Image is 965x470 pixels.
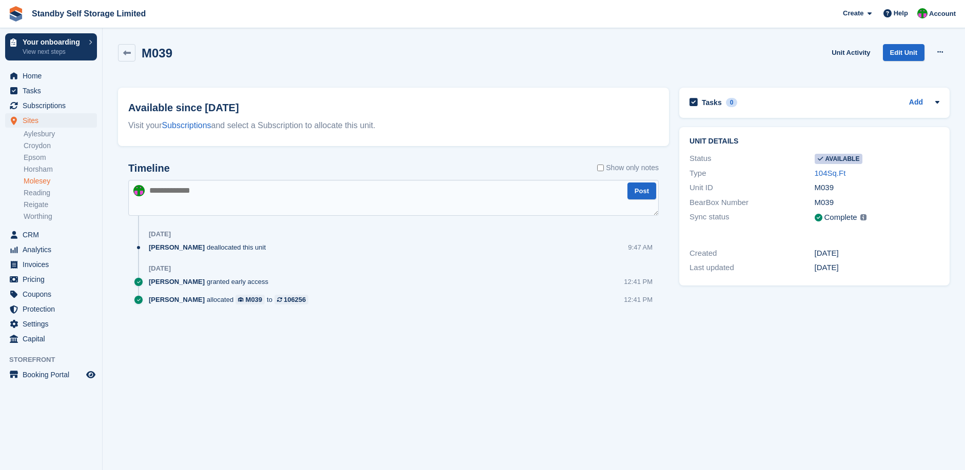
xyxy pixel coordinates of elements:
img: stora-icon-8386f47178a22dfd0bd8f6a31ec36ba5ce8667c1dd55bd0f319d3a0aa187defe.svg [8,6,24,22]
a: menu [5,272,97,287]
span: Available [815,154,863,164]
a: menu [5,332,97,346]
span: Sites [23,113,84,128]
input: Show only notes [597,162,604,173]
div: Complete [824,212,857,223]
h2: Tasks [702,98,722,107]
div: 12:41 PM [624,277,653,287]
a: menu [5,228,97,242]
a: menu [5,69,97,83]
a: Edit Unit [883,44,924,61]
div: M039 [815,182,939,194]
span: Home [23,69,84,83]
span: Analytics [23,242,84,257]
a: menu [5,98,97,113]
div: 12:41 PM [624,295,653,304]
a: Molesey [24,176,97,186]
span: Settings [23,317,84,331]
div: Type [690,168,814,179]
a: menu [5,287,97,301]
span: Invoices [23,257,84,272]
a: menu [5,317,97,331]
a: Your onboarding View next steps [5,33,97,60]
a: Aylesbury [24,129,97,139]
span: CRM [23,228,84,242]
span: Tasks [23,84,84,98]
div: Unit ID [690,182,814,194]
div: 106256 [284,295,306,304]
span: Account [929,9,956,19]
a: menu [5,242,97,257]
p: Your onboarding [23,38,84,46]
span: Subscriptions [23,98,84,113]
a: Croydon [24,141,97,151]
span: Capital [23,332,84,346]
div: granted early access [149,277,273,287]
span: Pricing [23,272,84,287]
div: allocated to [149,295,313,304]
div: Last updated [690,262,814,274]
div: Status [690,153,814,165]
div: 9:47 AM [628,242,653,252]
span: Protection [23,302,84,316]
span: Create [843,8,863,18]
a: Reading [24,188,97,198]
div: M039 [246,295,263,304]
a: menu [5,302,97,316]
a: menu [5,257,97,272]
p: View next steps [23,47,84,56]
h2: M039 [142,46,172,60]
h2: Available since [DATE] [128,100,659,115]
a: menu [5,367,97,382]
div: 0 [726,98,738,107]
a: Horsham [24,165,97,174]
a: Reigate [24,200,97,210]
span: [PERSON_NAME] [149,277,205,287]
span: Help [894,8,908,18]
a: Unit Activity [828,44,874,61]
a: Standby Self Storage Limited [28,5,150,22]
img: Michelle Mustoe [917,8,928,18]
div: Sync status [690,211,814,224]
span: Booking Portal [23,367,84,382]
div: [DATE] [815,248,939,259]
a: menu [5,113,97,128]
a: Epsom [24,153,97,162]
img: Michelle Mustoe [133,185,145,196]
div: Created [690,248,814,259]
div: deallocated this unit [149,242,271,252]
span: [PERSON_NAME] [149,295,205,304]
div: M039 [815,197,939,209]
img: icon-info-grey-7440780725fd019a000dd9b08b2336e03edf1995a4989e88bcd33f0948082b44.svg [860,214,866,220]
h2: Unit details [690,137,939,146]
a: 104Sq.Ft [815,169,846,177]
a: Worthing [24,212,97,221]
h2: Timeline [128,162,170,174]
span: [PERSON_NAME] [149,242,205,252]
span: Coupons [23,287,84,301]
div: [DATE] [815,262,939,274]
a: Preview store [85,369,97,381]
div: [DATE] [149,264,171,273]
a: Add [909,97,923,109]
button: Post [627,182,656,199]
label: Show only notes [597,162,659,173]
div: BearBox Number [690,197,814,209]
div: [DATE] [149,230,171,238]
a: menu [5,84,97,98]
a: Subscriptions [162,121,211,130]
a: M039 [235,295,265,304]
a: 106256 [274,295,308,304]
div: Visit your and select a Subscription to allocate this unit. [128,119,659,132]
span: Storefront [9,355,102,365]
